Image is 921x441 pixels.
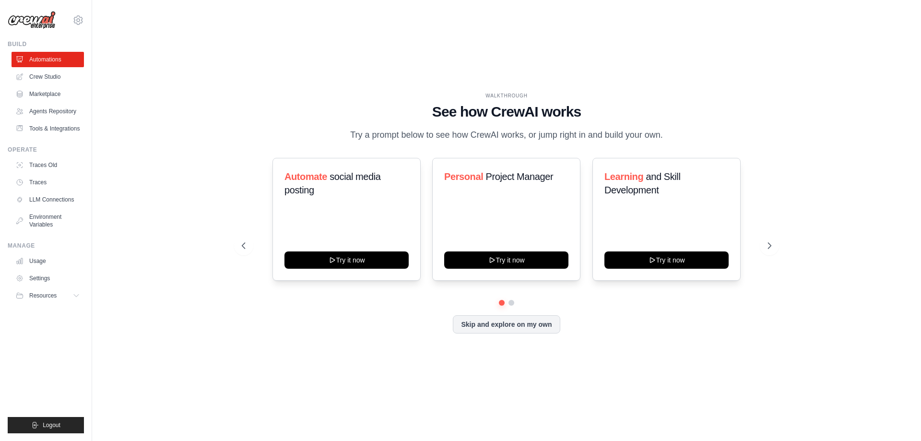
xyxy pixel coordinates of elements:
iframe: Chat Widget [873,395,921,441]
div: WALKTHROUGH [242,92,771,99]
span: Resources [29,292,57,299]
button: Try it now [284,251,409,269]
a: Marketplace [12,86,84,102]
button: Resources [12,288,84,303]
button: Try it now [444,251,568,269]
a: Environment Variables [12,209,84,232]
a: Settings [12,271,84,286]
div: Build [8,40,84,48]
span: and Skill Development [604,171,680,195]
span: Learning [604,171,643,182]
a: Agents Repository [12,104,84,119]
a: Usage [12,253,84,269]
div: Operate [8,146,84,154]
a: Automations [12,52,84,67]
button: Logout [8,417,84,433]
span: Automate [284,171,327,182]
a: Crew Studio [12,69,84,84]
button: Try it now [604,251,729,269]
a: LLM Connections [12,192,84,207]
a: Traces Old [12,157,84,173]
div: Manage [8,242,84,250]
p: Try a prompt below to see how CrewAI works, or jump right in and build your own. [345,128,668,142]
span: social media posting [284,171,381,195]
img: Logo [8,11,56,29]
span: Logout [43,421,60,429]
a: Tools & Integrations [12,121,84,136]
h1: See how CrewAI works [242,103,771,120]
span: Project Manager [486,171,554,182]
button: Skip and explore on my own [453,315,560,334]
a: Traces [12,175,84,190]
span: Personal [444,171,483,182]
